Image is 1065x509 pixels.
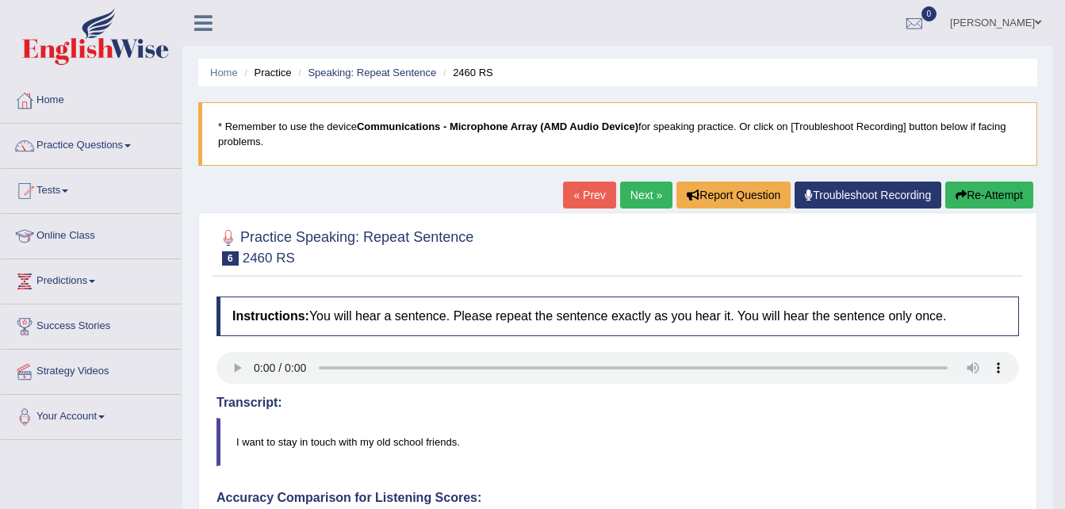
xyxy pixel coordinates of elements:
blockquote: I want to stay in touch with my old school friends. [216,418,1019,466]
small: 2460 RS [243,251,295,266]
span: 0 [921,6,937,21]
span: 6 [222,251,239,266]
a: Online Class [1,214,182,254]
a: Tests [1,169,182,209]
li: 2460 RS [439,65,493,80]
blockquote: * Remember to use the device for speaking practice. Or click on [Troubleshoot Recording] button b... [198,102,1037,166]
h4: You will hear a sentence. Please repeat the sentence exactly as you hear it. You will hear the se... [216,297,1019,336]
h4: Transcript: [216,396,1019,410]
h2: Practice Speaking: Repeat Sentence [216,226,473,266]
a: Predictions [1,259,182,299]
b: Communications - Microphone Array (AMD Audio Device) [357,121,638,132]
a: Success Stories [1,304,182,344]
button: Re-Attempt [945,182,1033,209]
a: Strategy Videos [1,350,182,389]
button: Report Question [676,182,791,209]
a: Your Account [1,395,182,434]
a: « Prev [563,182,615,209]
h4: Accuracy Comparison for Listening Scores: [216,491,1019,505]
a: Home [210,67,238,78]
b: Instructions: [232,309,309,323]
li: Practice [240,65,291,80]
a: Home [1,78,182,118]
a: Next » [620,182,672,209]
a: Speaking: Repeat Sentence [308,67,436,78]
a: Practice Questions [1,124,182,163]
a: Troubleshoot Recording [795,182,941,209]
